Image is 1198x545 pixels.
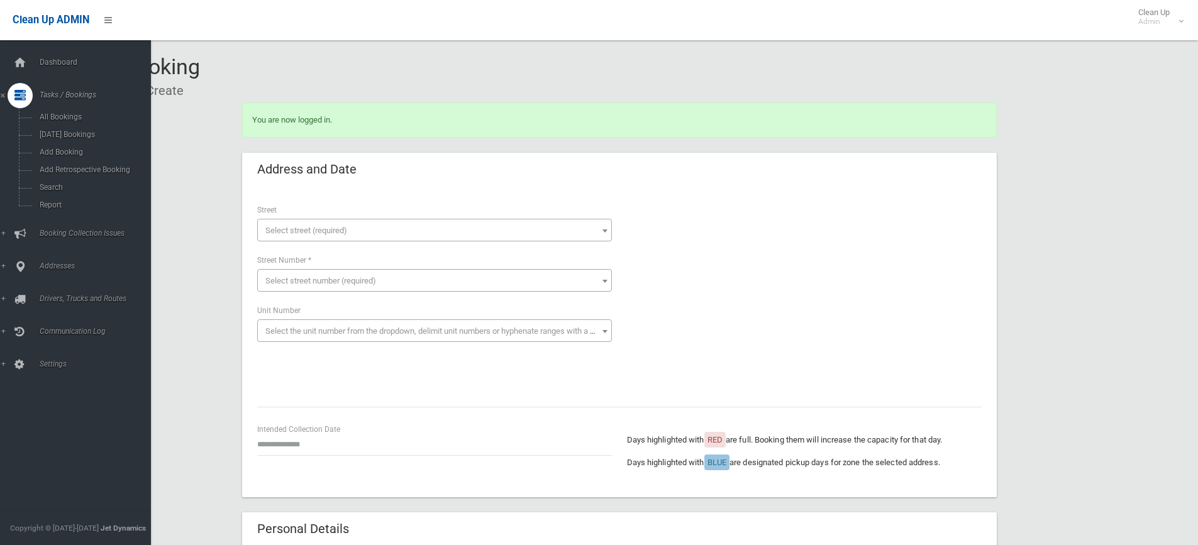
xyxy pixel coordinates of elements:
[36,201,150,209] span: Report
[36,294,160,303] span: Drivers, Trucks and Routes
[36,261,160,270] span: Addresses
[36,148,150,157] span: Add Booking
[242,157,372,182] header: Address and Date
[265,226,347,235] span: Select street (required)
[36,91,160,99] span: Tasks / Bookings
[1138,17,1170,26] small: Admin
[265,276,376,285] span: Select street number (required)
[13,14,89,26] span: Clean Up ADMIN
[36,165,150,174] span: Add Retrospective Booking
[707,458,726,467] span: BLUE
[36,360,160,368] span: Settings
[36,327,160,336] span: Communication Log
[1132,8,1182,26] span: Clean Up
[36,229,160,238] span: Booking Collection Issues
[265,326,617,336] span: Select the unit number from the dropdown, delimit unit numbers or hyphenate ranges with a comma
[242,102,997,138] div: You are now logged in.
[36,113,150,121] span: All Bookings
[627,432,982,448] p: Days highlighted with are full. Booking them will increase the capacity for that day.
[36,130,150,139] span: [DATE] Bookings
[627,455,982,470] p: Days highlighted with are designated pickup days for zone the selected address.
[242,517,364,541] header: Personal Details
[101,524,146,532] strong: Jet Dynamics
[137,79,184,102] li: Create
[707,435,723,444] span: RED
[36,183,150,192] span: Search
[10,524,99,532] span: Copyright © [DATE]-[DATE]
[36,58,160,67] span: Dashboard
